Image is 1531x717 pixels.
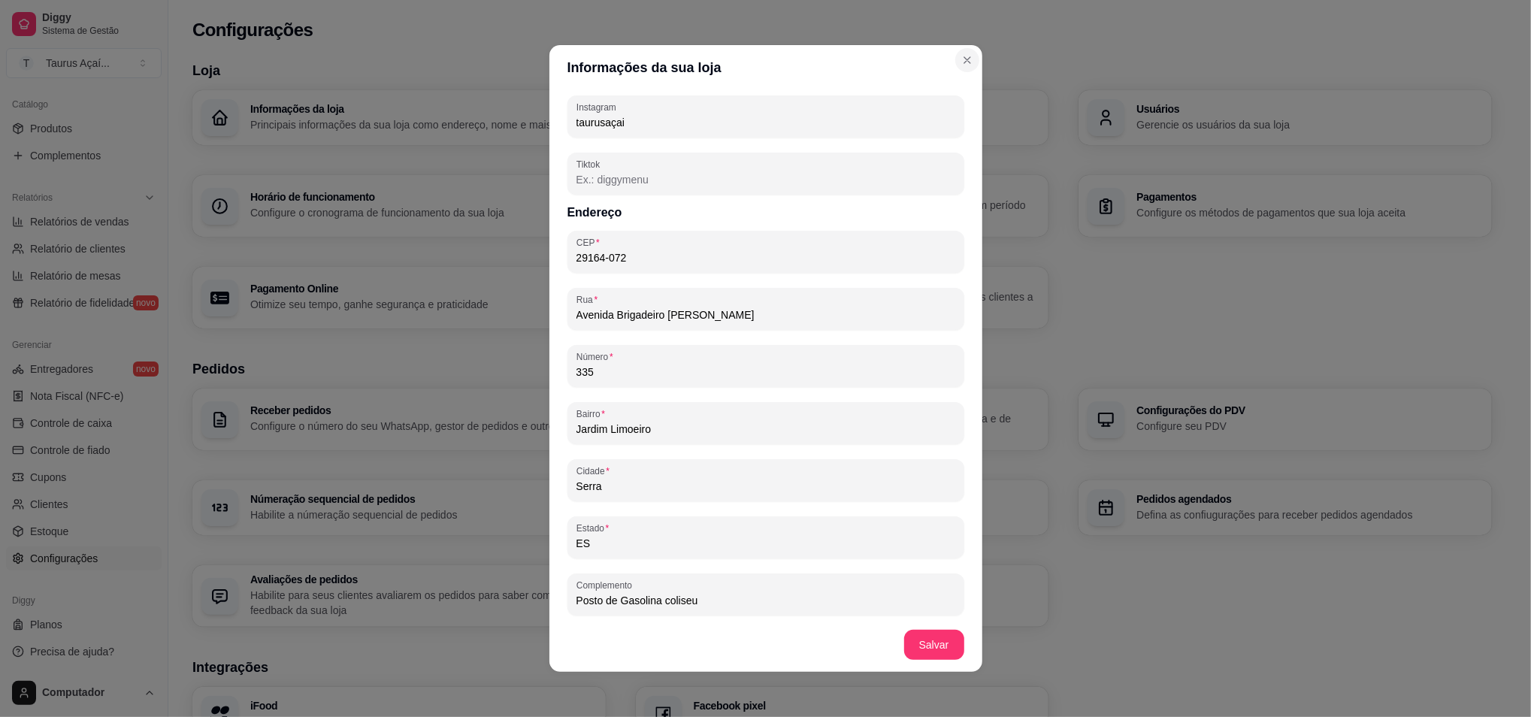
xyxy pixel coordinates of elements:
input: CEP [576,250,955,265]
label: Instagram [576,101,622,113]
label: Bairro [576,407,610,420]
input: Tiktok [576,172,955,187]
input: Número [576,365,955,380]
button: Salvar [904,630,964,660]
input: Instagram [576,115,955,130]
input: Estado [576,536,955,551]
label: Rua [576,293,603,306]
header: Informações da sua loja [549,45,982,90]
input: Complemento [576,593,955,608]
button: Close [955,48,979,72]
label: Complemento [576,579,637,591]
input: Cidade [576,479,955,494]
label: Número [576,350,618,363]
h3: Endereço [567,204,964,222]
label: Tiktok [576,158,605,171]
label: CEP [576,236,605,249]
label: Cidade [576,464,615,477]
label: Estado [576,522,614,534]
input: Rua [576,307,955,322]
input: Bairro [576,422,955,437]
